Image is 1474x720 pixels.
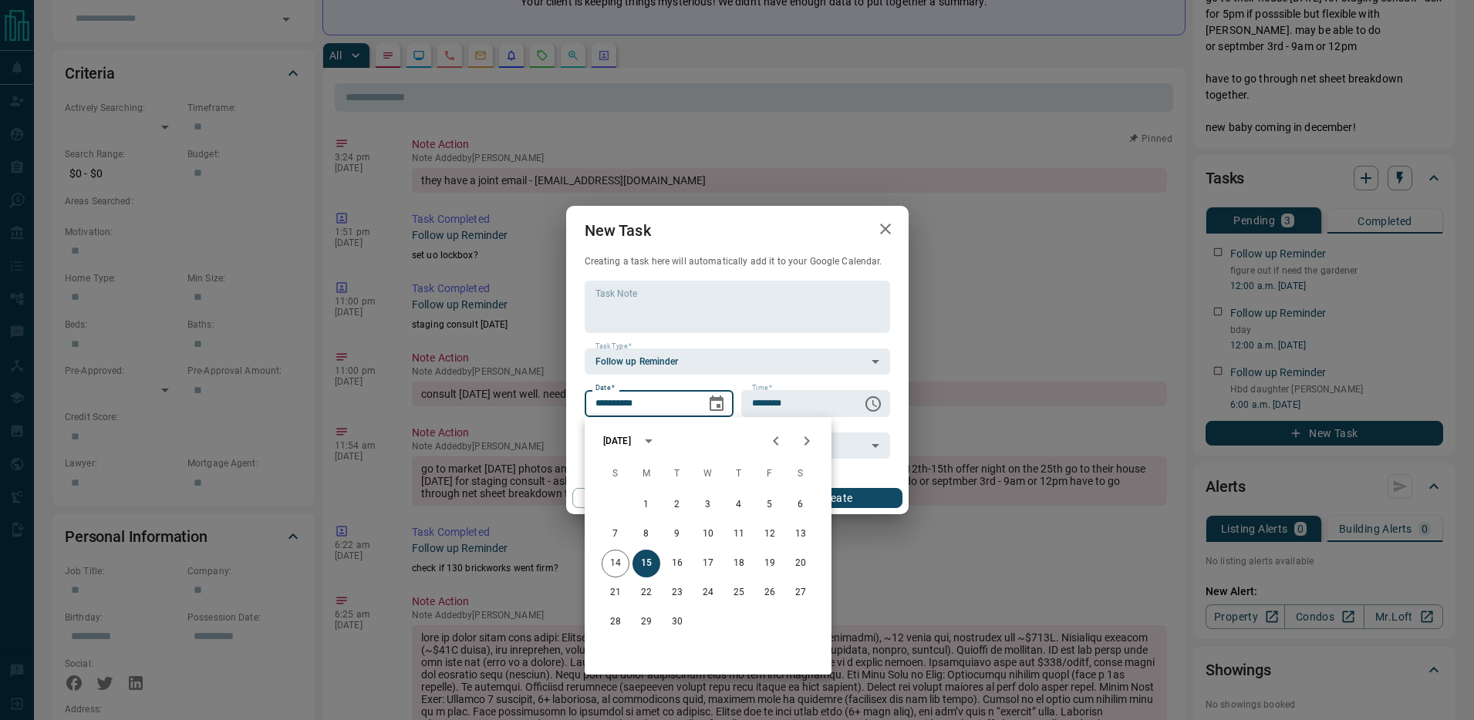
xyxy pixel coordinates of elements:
button: 16 [663,550,691,577]
button: 11 [725,520,753,548]
span: Tuesday [663,459,691,490]
button: 25 [725,579,753,607]
button: 10 [694,520,722,548]
label: Task Type [595,341,632,352]
button: 28 [602,608,629,636]
span: Friday [756,459,784,490]
button: Create [770,488,902,508]
span: Sunday [602,459,629,490]
button: 18 [725,550,753,577]
button: Previous month [761,426,791,456]
button: 17 [694,550,722,577]
button: 2 [663,491,691,519]
button: 26 [756,579,784,607]
button: 9 [663,520,691,548]
button: 7 [602,520,629,548]
div: Follow up Reminder [585,348,890,375]
button: 8 [632,520,660,548]
span: Thursday [725,459,753,490]
button: 15 [632,550,660,577]
button: 24 [694,579,722,607]
button: 21 [602,579,629,607]
button: 22 [632,579,660,607]
h2: New Task [566,206,670,255]
button: Next month [791,426,822,456]
button: Cancel [572,488,704,508]
button: 27 [787,579,815,607]
button: 12 [756,520,784,548]
button: Choose time, selected time is 6:00 AM [858,389,889,419]
button: 4 [725,491,753,519]
button: 1 [632,491,660,519]
button: 13 [787,520,815,548]
button: 6 [787,491,815,519]
span: Monday [632,459,660,490]
button: 3 [694,491,722,519]
button: 19 [756,550,784,577]
button: Choose date, selected date is Sep 15, 2025 [701,389,732,419]
button: 20 [787,550,815,577]
button: 14 [602,550,629,577]
button: 30 [663,608,691,636]
p: Creating a task here will automatically add it to your Google Calendar. [585,255,890,268]
span: Wednesday [694,459,722,490]
div: [DATE] [603,434,631,448]
button: 5 [756,491,784,519]
button: 23 [663,579,691,607]
button: calendar view is open, switch to year view [636,428,662,454]
button: 29 [632,608,660,636]
label: Date [595,383,615,393]
span: Saturday [787,459,815,490]
label: Time [752,383,772,393]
